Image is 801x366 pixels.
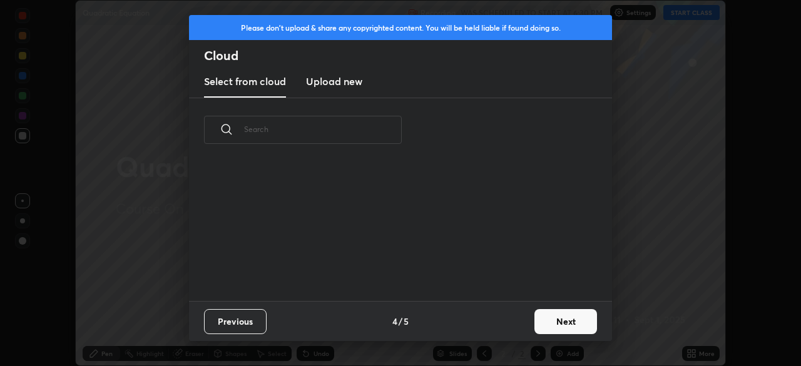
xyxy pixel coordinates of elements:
h4: 5 [404,315,409,328]
h4: 4 [392,315,397,328]
button: Previous [204,309,267,334]
h4: / [399,315,402,328]
button: Next [534,309,597,334]
input: Search [244,103,402,156]
h3: Upload new [306,74,362,89]
div: Please don't upload & share any copyrighted content. You will be held liable if found doing so. [189,15,612,40]
h3: Select from cloud [204,74,286,89]
h2: Cloud [204,48,612,64]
